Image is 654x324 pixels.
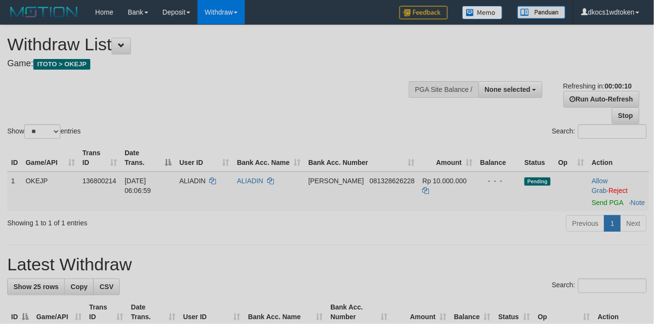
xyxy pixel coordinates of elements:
[409,81,478,98] div: PGA Site Balance /
[399,6,448,19] img: Feedback.jpg
[588,172,649,211] td: ·
[179,177,205,185] span: ALIADIN
[121,144,175,172] th: Date Trans.: activate to sort column descending
[370,177,414,185] span: Copy 081328626228 to clipboard
[476,144,521,172] th: Balance
[552,124,647,139] label: Search:
[592,177,608,194] a: Allow Grab
[564,91,640,107] a: Run Auto-Refresh
[7,59,427,69] h4: Game:
[22,144,79,172] th: Game/API: activate to sort column ascending
[7,214,265,228] div: Showing 1 to 1 of 1 entries
[7,255,647,274] h1: Latest Withdraw
[521,144,554,172] th: Status
[563,82,632,90] span: Refreshing in:
[33,59,90,70] span: ITOTO > OKEJP
[7,172,22,211] td: 1
[308,177,364,185] span: [PERSON_NAME]
[304,144,418,172] th: Bank Acc. Number: activate to sort column ascending
[7,144,22,172] th: ID
[71,283,87,291] span: Copy
[605,82,632,90] strong: 00:00:10
[93,279,120,295] a: CSV
[100,283,114,291] span: CSV
[592,199,623,206] a: Send PGA
[592,177,609,194] span: ·
[566,215,605,232] a: Previous
[24,124,60,139] select: Showentries
[612,107,640,124] a: Stop
[609,187,628,194] a: Reject
[604,215,621,232] a: 1
[7,35,427,54] h1: Withdraw List
[233,144,305,172] th: Bank Acc. Name: activate to sort column ascending
[64,279,94,295] a: Copy
[14,283,58,291] span: Show 25 rows
[620,215,647,232] a: Next
[22,172,79,211] td: OKEJP
[552,279,647,293] label: Search:
[237,177,263,185] a: ALIADIN
[125,177,151,194] span: [DATE] 06:06:59
[588,144,649,172] th: Action
[554,144,588,172] th: Op: activate to sort column ascending
[423,177,467,185] span: Rp 10.000.000
[419,144,476,172] th: Amount: activate to sort column ascending
[175,144,233,172] th: User ID: activate to sort column ascending
[480,176,517,186] div: - - -
[7,279,65,295] a: Show 25 rows
[485,86,531,93] span: None selected
[7,5,81,19] img: MOTION_logo.png
[462,6,503,19] img: Button%20Memo.svg
[578,279,647,293] input: Search:
[578,124,647,139] input: Search:
[479,81,543,98] button: None selected
[7,124,81,139] label: Show entries
[517,6,566,19] img: panduan.png
[79,144,121,172] th: Trans ID: activate to sort column ascending
[631,199,645,206] a: Note
[525,177,551,186] span: Pending
[83,177,116,185] span: 136800214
